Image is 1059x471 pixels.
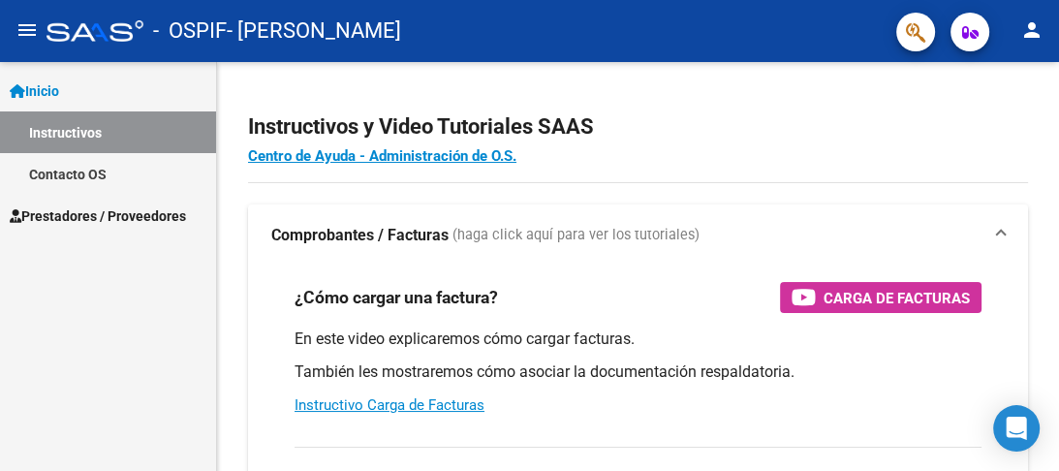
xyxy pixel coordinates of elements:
a: Centro de Ayuda - Administración de O.S. [248,147,516,165]
mat-icon: person [1020,18,1043,42]
span: Inicio [10,80,59,102]
p: En este video explicaremos cómo cargar facturas. [295,329,981,350]
div: Open Intercom Messenger [993,405,1040,452]
span: Carga de Facturas [824,286,970,310]
span: (haga click aquí para ver los tutoriales) [452,225,700,246]
span: - [PERSON_NAME] [227,10,401,52]
mat-expansion-panel-header: Comprobantes / Facturas (haga click aquí para ver los tutoriales) [248,204,1028,267]
span: Prestadores / Proveedores [10,205,186,227]
h2: Instructivos y Video Tutoriales SAAS [248,109,1028,145]
button: Carga de Facturas [780,282,981,313]
a: Instructivo Carga de Facturas [295,396,484,414]
span: - OSPIF [153,10,227,52]
p: También les mostraremos cómo asociar la documentación respaldatoria. [295,361,981,383]
strong: Comprobantes / Facturas [271,225,449,246]
mat-icon: menu [16,18,39,42]
h3: ¿Cómo cargar una factura? [295,284,498,311]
